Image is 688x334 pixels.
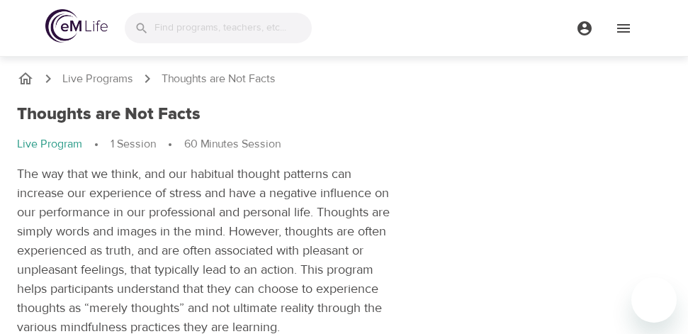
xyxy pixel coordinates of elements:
p: Thoughts are Not Facts [162,71,276,87]
input: Find programs, teachers, etc... [154,13,312,43]
h1: Thoughts are Not Facts [17,104,201,125]
button: menu [604,9,643,48]
p: Live Program [17,136,82,152]
a: Live Programs [62,71,133,87]
img: logo [45,9,108,43]
p: 1 Session [111,136,156,152]
iframe: Button to launch messaging window [631,277,677,323]
button: menu [565,9,604,48]
nav: breadcrumb [17,70,671,87]
p: 60 Minutes Session [184,136,281,152]
nav: breadcrumb [17,136,391,153]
